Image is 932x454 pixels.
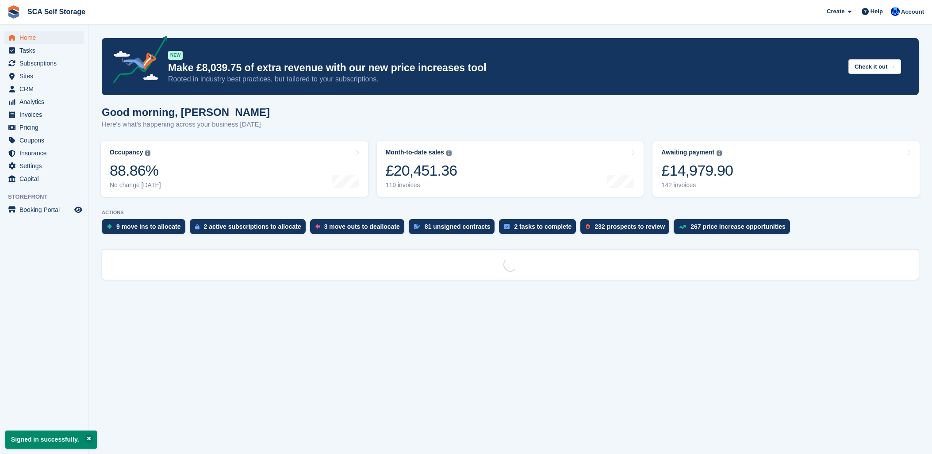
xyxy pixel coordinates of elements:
span: Account [901,8,924,16]
p: Make £8,039.75 of extra revenue with our new price increases tool [168,62,841,74]
a: menu [4,70,84,82]
a: 9 move ins to allocate [102,219,190,239]
a: menu [4,121,84,134]
a: menu [4,108,84,121]
a: Occupancy 88.86% No change [DATE] [101,141,368,197]
div: 232 prospects to review [594,223,665,230]
a: 81 unsigned contracts [409,219,499,239]
a: menu [4,83,84,95]
span: Subscriptions [19,57,73,69]
h1: Good morning, [PERSON_NAME] [102,106,270,118]
span: Home [19,31,73,44]
a: 3 move outs to deallocate [310,219,409,239]
a: menu [4,147,84,159]
span: Insurance [19,147,73,159]
div: £20,451.36 [386,162,457,180]
span: Booking Portal [19,204,73,216]
div: No change [DATE] [110,181,161,189]
div: Month-to-date sales [386,149,444,156]
div: 9 move ins to allocate [116,223,181,230]
a: 232 prospects to review [580,219,674,239]
a: 2 tasks to complete [499,219,580,239]
span: Invoices [19,108,73,121]
a: 2 active subscriptions to allocate [190,219,310,239]
img: icon-info-grey-7440780725fd019a000dd9b08b2336e03edf1995a4989e88bcd33f0948082b44.svg [717,150,722,156]
div: 3 move outs to deallocate [324,223,400,230]
a: menu [4,57,84,69]
a: SCA Self Storage [24,4,89,19]
span: Settings [19,160,73,172]
a: Awaiting payment £14,979.90 142 invoices [652,141,920,197]
a: menu [4,204,84,216]
span: Help [871,7,883,16]
span: Analytics [19,96,73,108]
img: icon-info-grey-7440780725fd019a000dd9b08b2336e03edf1995a4989e88bcd33f0948082b44.svg [145,150,150,156]
a: menu [4,173,84,185]
img: active_subscription_to_allocate_icon-d502201f5373d7db506a760aba3b589e785aa758c864c3986d89f69b8ff3... [195,224,199,230]
div: 2 active subscriptions to allocate [204,223,301,230]
a: menu [4,134,84,146]
div: 88.86% [110,162,161,180]
img: contract_signature_icon-13c848040528278c33f63329250d36e43548de30e8caae1d1a13099fd9432cc5.svg [414,224,420,229]
a: menu [4,96,84,108]
div: 119 invoices [386,181,457,189]
img: move_ins_to_allocate_icon-fdf77a2bb77ea45bf5b3d319d69a93e2d87916cf1d5bf7949dd705db3b84f3ca.svg [107,224,112,229]
p: Signed in successfully. [5,431,97,449]
div: 142 invoices [661,181,733,189]
div: 81 unsigned contracts [425,223,491,230]
a: menu [4,44,84,57]
span: CRM [19,83,73,95]
a: Preview store [73,204,84,215]
span: Tasks [19,44,73,57]
img: price_increase_opportunities-93ffe204e8149a01c8c9dc8f82e8f89637d9d84a8eef4429ea346261dce0b2c0.svg [679,225,686,229]
img: icon-info-grey-7440780725fd019a000dd9b08b2336e03edf1995a4989e88bcd33f0948082b44.svg [446,150,452,156]
div: £14,979.90 [661,162,733,180]
span: Coupons [19,134,73,146]
img: stora-icon-8386f47178a22dfd0bd8f6a31ec36ba5ce8667c1dd55bd0f319d3a0aa187defe.svg [7,5,20,19]
button: Check it out → [848,59,901,74]
span: Pricing [19,121,73,134]
p: ACTIONS [102,210,919,215]
a: menu [4,31,84,44]
div: NEW [168,51,183,60]
img: Kelly Neesham [891,7,900,16]
span: Sites [19,70,73,82]
p: Here's what's happening across your business [DATE] [102,119,270,130]
div: 2 tasks to complete [514,223,571,230]
div: Occupancy [110,149,143,156]
div: 267 price increase opportunities [690,223,786,230]
img: price-adjustments-announcement-icon-8257ccfd72463d97f412b2fc003d46551f7dbcb40ab6d574587a9cd5c0d94... [106,36,168,86]
img: move_outs_to_deallocate_icon-f764333ba52eb49d3ac5e1228854f67142a1ed5810a6f6cc68b1a99e826820c5.svg [315,224,320,229]
div: Awaiting payment [661,149,714,156]
span: Storefront [8,192,88,201]
p: Rooted in industry best practices, but tailored to your subscriptions. [168,74,841,84]
span: Create [827,7,844,16]
a: menu [4,160,84,172]
a: 267 price increase opportunities [674,219,794,239]
img: task-75834270c22a3079a89374b754ae025e5fb1db73e45f91037f5363f120a921f8.svg [504,224,510,229]
span: Capital [19,173,73,185]
img: prospect-51fa495bee0391a8d652442698ab0144808aea92771e9ea1ae160a38d050c398.svg [586,224,590,229]
a: Month-to-date sales £20,451.36 119 invoices [377,141,644,197]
